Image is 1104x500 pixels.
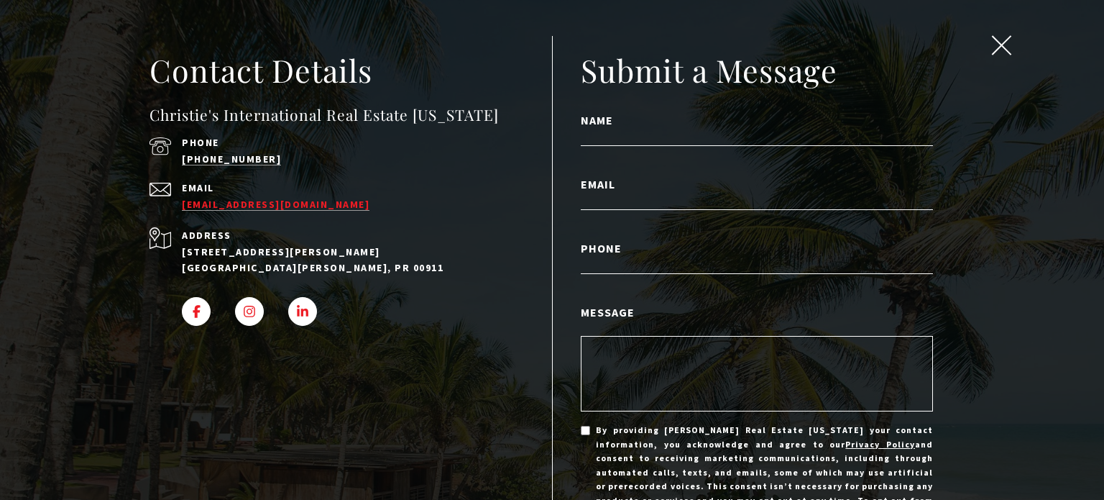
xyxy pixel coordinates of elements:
[182,227,512,243] p: Address
[182,183,512,193] p: Email
[149,50,552,91] h2: Contact Details
[581,303,933,322] label: Message
[149,104,552,127] h4: Christie's International Real Estate [US_STATE]
[182,198,369,211] a: [EMAIL_ADDRESS][DOMAIN_NAME]
[182,137,512,147] p: Phone
[182,153,281,165] a: [PHONE_NUMBER]
[288,297,317,326] a: LINKEDIN
[581,111,933,129] label: Name
[182,297,211,326] a: FACEBOOK
[581,175,933,194] label: Email
[988,35,1016,60] button: close modal
[182,244,512,276] p: [STREET_ADDRESS][PERSON_NAME] [GEOGRAPHIC_DATA][PERSON_NAME], PR 00911
[581,239,933,258] label: Phone
[581,426,590,435] input: By providing [PERSON_NAME] Real Estate [US_STATE] your contact information, you acknowledge and a...
[845,439,915,450] a: Privacy Policy
[235,297,264,326] a: INSTAGRAM
[581,50,933,91] h2: Submit a Message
